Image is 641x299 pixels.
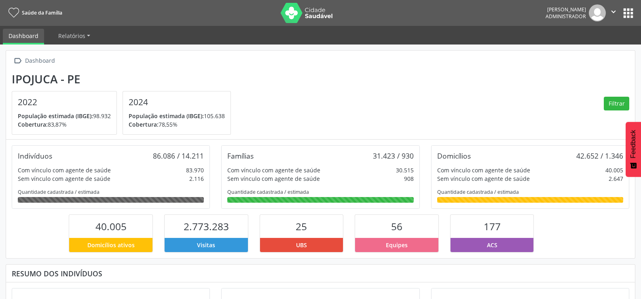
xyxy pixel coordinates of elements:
div: Quantidade cadastrada / estimada [18,189,204,195]
span: Relatórios [58,32,85,40]
img: img [589,4,606,21]
div: [PERSON_NAME] [546,6,586,13]
div: Dashboard [23,55,56,67]
p: 78,55% [129,120,225,129]
span: Saúde da Família [22,9,62,16]
i:  [12,55,23,67]
span: Cobertura: [129,121,159,128]
div: Ipojuca - PE [12,72,237,86]
div: 83.970 [186,166,204,174]
div: 42.652 / 1.346 [576,151,623,160]
span: População estimada (IBGE): [129,112,204,120]
div: Com vínculo com agente de saúde [437,166,530,174]
span: Visitas [197,241,215,249]
span: ACS [487,241,497,249]
span: 25 [296,220,307,233]
div: 30.515 [396,166,414,174]
span: UBS [296,241,307,249]
button: Feedback - Mostrar pesquisa [626,122,641,177]
span: Feedback [630,130,637,158]
div: Sem vínculo com agente de saúde [437,174,530,183]
p: 105.638 [129,112,225,120]
span: Administrador [546,13,586,20]
button: Filtrar [604,97,629,110]
p: 83,87% [18,120,111,129]
span: Equipes [386,241,408,249]
a: Saúde da Família [6,6,62,19]
div: Sem vínculo com agente de saúde [227,174,320,183]
a: Dashboard [3,29,44,45]
p: 98.932 [18,112,111,120]
div: 86.086 / 14.211 [153,151,204,160]
div: Resumo dos indivíduos [12,269,629,278]
div: Sem vínculo com agente de saúde [18,174,110,183]
span: Cobertura: [18,121,48,128]
span: População estimada (IBGE): [18,112,93,120]
div: 908 [404,174,414,183]
div: 31.423 / 930 [373,151,414,160]
h4: 2022 [18,97,111,107]
span: 56 [391,220,402,233]
div: Famílias [227,151,254,160]
a: Relatórios [53,29,96,43]
h4: 2024 [129,97,225,107]
button: apps [621,6,635,20]
div: Domicílios [437,151,471,160]
div: Indivíduos [18,151,52,160]
span: 40.005 [95,220,127,233]
div: Quantidade cadastrada / estimada [437,189,623,195]
div: Com vínculo com agente de saúde [227,166,320,174]
button:  [606,4,621,21]
div: 40.005 [605,166,623,174]
a:  Dashboard [12,55,56,67]
span: 177 [484,220,501,233]
div: 2.647 [609,174,623,183]
div: 2.116 [189,174,204,183]
span: Domicílios ativos [87,241,135,249]
span: 2.773.283 [184,220,229,233]
div: Quantidade cadastrada / estimada [227,189,413,195]
div: Com vínculo com agente de saúde [18,166,111,174]
i:  [609,7,618,16]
